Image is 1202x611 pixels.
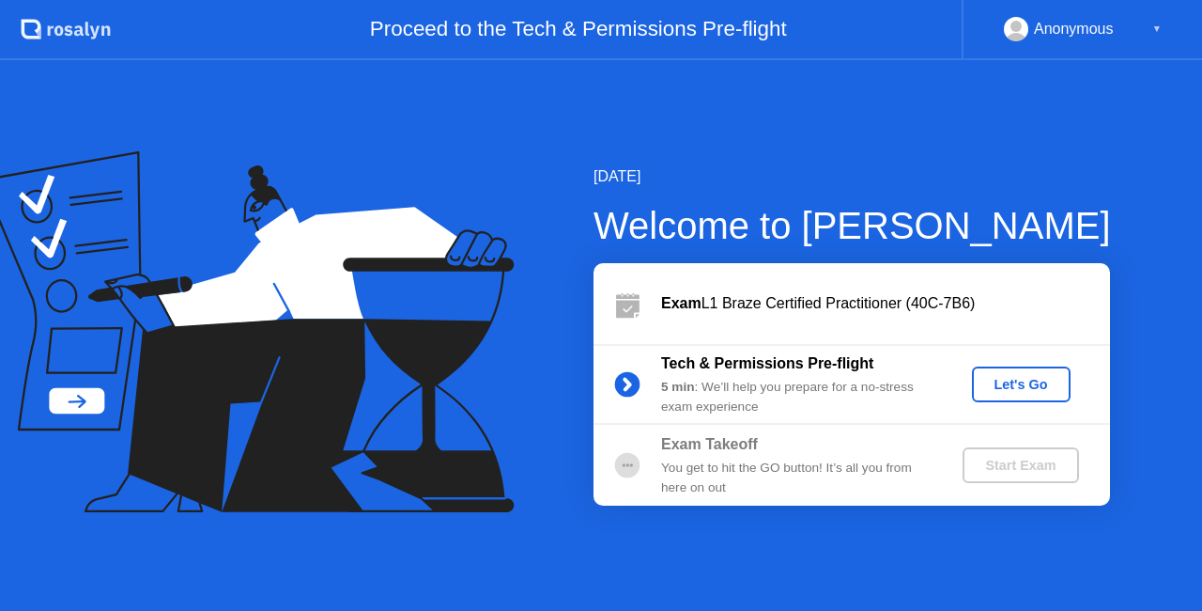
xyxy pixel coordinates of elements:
b: Tech & Permissions Pre-flight [661,355,873,371]
div: Welcome to [PERSON_NAME] [593,197,1111,254]
b: Exam Takeoff [661,436,758,452]
b: Exam [661,295,701,311]
div: Anonymous [1034,17,1114,41]
button: Start Exam [963,447,1078,483]
div: Start Exam [970,458,1071,473]
div: [DATE] [593,165,1111,188]
button: Let's Go [972,367,1071,402]
div: ▼ [1152,17,1162,41]
div: : We’ll help you prepare for a no-stress exam experience [661,378,932,416]
b: 5 min [661,380,695,394]
div: Let's Go [979,377,1063,392]
div: You get to hit the GO button! It’s all you from here on out [661,459,932,497]
div: L1 Braze Certified Practitioner (40C-7B6) [661,292,1110,315]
